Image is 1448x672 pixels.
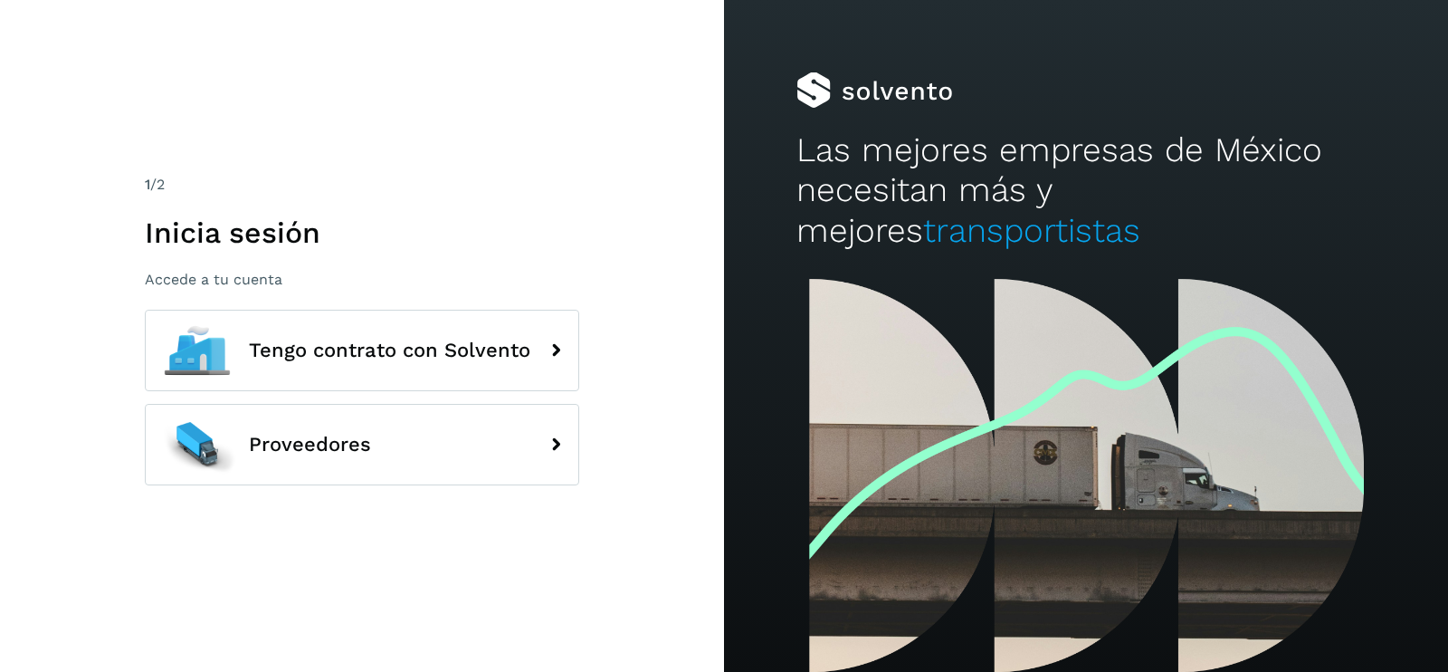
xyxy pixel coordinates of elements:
h2: Las mejores empresas de México necesitan más y mejores [796,130,1376,251]
div: /2 [145,174,579,196]
span: transportistas [923,211,1140,250]
span: Tengo contrato con Solvento [249,340,530,361]
h1: Inicia sesión [145,216,579,250]
span: Proveedores [249,434,371,456]
button: Tengo contrato con Solvento [145,310,579,391]
button: Proveedores [145,404,579,485]
p: Accede a tu cuenta [145,271,579,288]
span: 1 [145,176,150,193]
